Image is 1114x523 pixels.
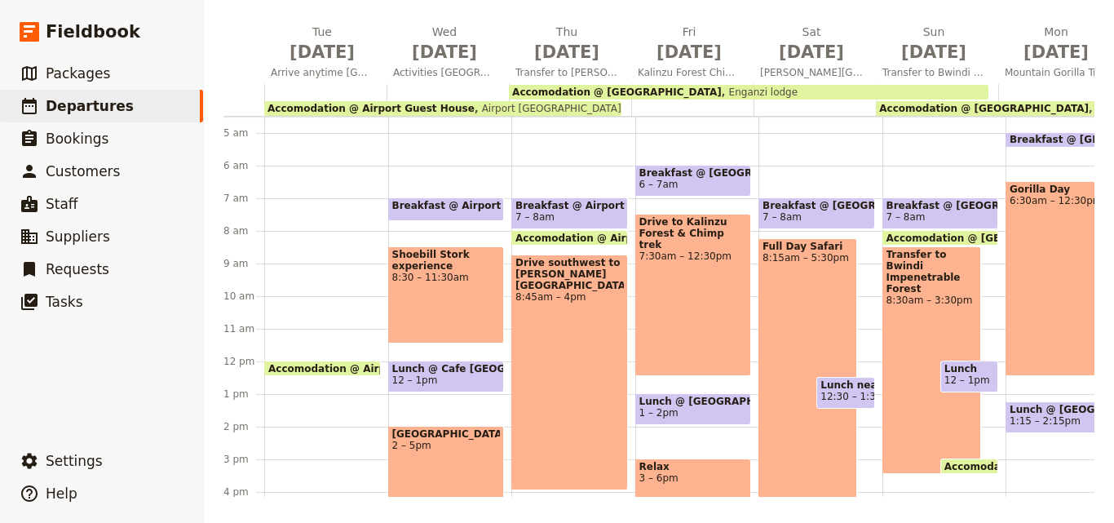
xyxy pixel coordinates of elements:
[223,453,264,466] div: 3 pm
[515,233,730,243] span: Accomodation @ Airport Guest House
[392,363,501,375] span: Lunch @ Cafe [GEOGRAPHIC_DATA]
[876,24,998,84] button: Sun [DATE]Transfer to Bwindi Impenetrable Forest
[223,257,264,270] div: 9 am
[268,363,483,374] span: Accomodation @ Airport Guest House
[760,24,863,64] h2: Sat
[639,472,748,484] span: 3 – 6pm
[511,255,628,490] div: Drive southwest to [PERSON_NAME][GEOGRAPHIC_DATA]8:45am – 4pm
[638,40,740,64] span: [DATE]
[46,294,83,310] span: Tasks
[1005,24,1107,64] h2: Mon
[392,375,438,386] span: 12 – 1pm
[46,65,110,82] span: Packages
[763,252,853,264] span: 8:15am – 5:30pm
[392,428,501,440] span: [GEOGRAPHIC_DATA]
[515,200,624,211] span: Breakfast @ Airport Guest House
[886,233,1103,243] span: Accomodation @ [GEOGRAPHIC_DATA]
[754,24,876,84] button: Sat [DATE][PERSON_NAME][GEOGRAPHIC_DATA] Safari
[46,453,103,469] span: Settings
[763,200,871,211] span: Breakfast @ [GEOGRAPHIC_DATA]
[944,375,990,386] span: 12 – 1pm
[46,228,110,245] span: Suppliers
[879,103,1089,114] span: Accomodation @ [GEOGRAPHIC_DATA]
[639,179,679,190] span: 6 – 7am
[639,216,748,250] span: Drive to Kalinzu Forest & Chimp trek
[223,322,264,335] div: 11 am
[388,246,505,343] div: Shoebill Stork experience8:30 – 11:30am
[511,197,628,229] div: Breakfast @ Airport Guest House7 – 8am
[387,66,502,79] span: Activities [GEOGRAPHIC_DATA]
[998,66,1114,79] span: Mountain Gorilla Trek
[515,257,624,291] span: Drive southwest to [PERSON_NAME][GEOGRAPHIC_DATA]
[940,361,998,392] div: Lunch12 – 1pm
[639,250,748,262] span: 7:30am – 12:30pm
[631,66,747,79] span: Kalinzu Forest Chimpanzee Trek
[46,98,134,114] span: Departures
[886,295,977,306] span: 8:30am – 3:30pm
[882,246,981,474] div: Transfer to Bwindi Impenetrable Forest8:30am – 3:30pm
[639,407,679,419] span: 1 – 2pm
[515,291,624,303] span: 8:45am – 4pm
[393,24,496,64] h2: Wed
[763,241,853,252] span: Full Day Safari
[511,230,628,246] div: Accomodation @ Airport Guest House
[1010,415,1081,427] span: 1:15 – 2:15pm
[264,66,380,79] span: Arrive anytime [GEOGRAPHIC_DATA] , [GEOGRAPHIC_DATA]
[763,211,802,223] span: 7 – 8am
[271,40,374,64] span: [DATE]
[271,24,374,64] h2: Tue
[509,66,625,79] span: Transfer to [PERSON_NAME][GEOGRAPHIC_DATA]
[1005,40,1107,64] span: [DATE]
[758,197,875,229] div: Breakfast @ [GEOGRAPHIC_DATA]7 – 8am
[886,249,977,295] span: Transfer to Bwindi Impenetrable Forest
[223,126,264,140] div: 5 am
[392,440,501,451] span: 2 – 5pm
[223,224,264,237] div: 8 am
[820,391,897,402] span: 12:30 – 1:30pm
[392,272,501,283] span: 8:30 – 11:30am
[264,361,381,376] div: Accomodation @ Airport Guest House
[882,197,999,229] div: Breakfast @ [GEOGRAPHIC_DATA]7 – 8am
[722,86,798,98] span: Enganzi lodge
[46,131,108,147] span: Bookings
[223,388,264,401] div: 1 pm
[876,66,992,79] span: Transfer to Bwindi Impenetrable Forest
[264,101,621,116] div: Accomodation @ Airport Guest HouseAirport [GEOGRAPHIC_DATA]
[388,426,505,523] div: [GEOGRAPHIC_DATA]2 – 5pm
[475,103,621,114] span: Airport [GEOGRAPHIC_DATA]
[46,196,78,212] span: Staff
[631,24,754,84] button: Fri [DATE]Kalinzu Forest Chimpanzee Trek
[940,459,998,474] div: Accomodation @ [GEOGRAPHIC_DATA]
[886,200,995,211] span: Breakfast @ [GEOGRAPHIC_DATA]
[760,40,863,64] span: [DATE]
[638,24,740,64] h2: Fri
[223,355,264,368] div: 12 pm
[388,197,505,221] div: Breakfast @ Airport Guest House
[515,211,555,223] span: 7 – 8am
[882,24,985,64] h2: Sun
[387,24,509,84] button: Wed [DATE]Activities [GEOGRAPHIC_DATA]
[509,85,988,100] div: Accomodation @ [GEOGRAPHIC_DATA]Enganzi lodge
[223,192,264,205] div: 7 am
[223,485,264,499] div: 4 pm
[635,214,752,376] div: Drive to Kalinzu Forest & Chimp trek7:30am – 12:30pm
[393,40,496,64] span: [DATE]
[223,290,264,303] div: 10 am
[267,103,475,114] span: Accomodation @ Airport Guest House
[223,159,264,172] div: 6 am
[635,165,752,197] div: Breakfast @ [GEOGRAPHIC_DATA]6 – 7am
[882,230,999,246] div: Accomodation @ [GEOGRAPHIC_DATA]
[46,20,140,44] span: Fieldbook
[886,211,926,223] span: 7 – 8am
[882,40,985,64] span: [DATE]
[46,261,109,277] span: Requests
[515,24,618,64] h2: Thu
[509,24,631,84] button: Thu [DATE]Transfer to [PERSON_NAME][GEOGRAPHIC_DATA]
[820,379,870,391] span: Lunch near by the lake
[46,485,77,502] span: Help
[388,361,505,392] div: Lunch @ Cafe [GEOGRAPHIC_DATA]12 – 1pm
[46,163,120,180] span: Customers
[639,461,748,472] span: Relax
[639,167,748,179] span: Breakfast @ [GEOGRAPHIC_DATA]
[223,420,264,433] div: 2 pm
